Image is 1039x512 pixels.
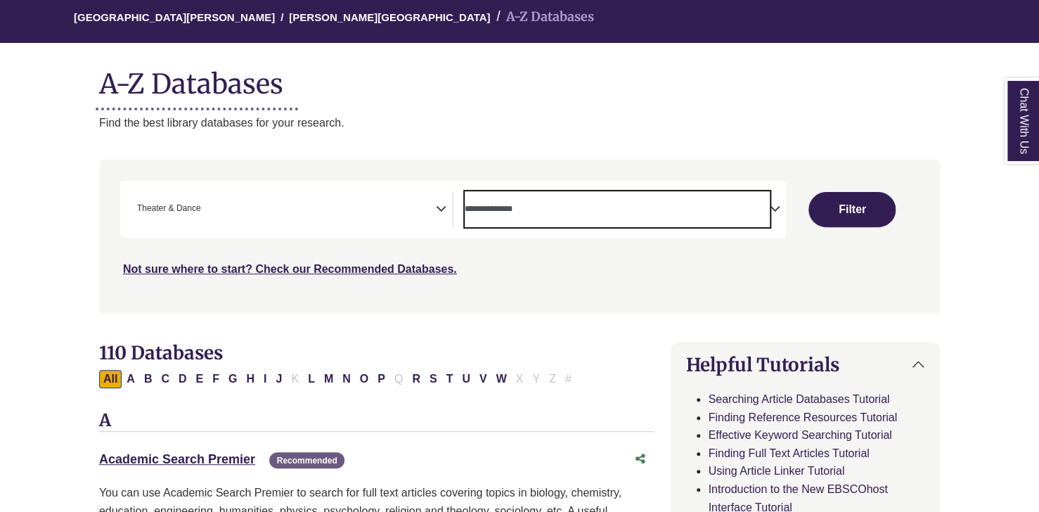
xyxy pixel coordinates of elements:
button: Submit for Search Results [808,192,896,227]
textarea: Search [204,205,210,216]
button: Filter Results P [373,370,389,388]
span: 110 Databases [99,341,223,364]
button: Filter Results W [492,370,511,388]
button: Filter Results M [320,370,337,388]
button: Filter Results A [122,370,139,388]
h1: A-Z Databases [99,57,940,100]
span: Recommended [269,452,344,468]
li: Theater & Dance [131,202,201,215]
a: Finding Full Text Articles Tutorial [708,447,869,459]
button: Filter Results L [304,370,319,388]
button: Filter Results N [338,370,355,388]
button: Filter Results T [442,370,458,388]
a: Academic Search Premier [99,452,255,466]
button: All [99,370,122,388]
span: Theater & Dance [137,202,201,215]
nav: Search filters [99,160,940,313]
button: Filter Results R [408,370,425,388]
button: Filter Results F [208,370,224,388]
a: Not sure where to start? Check our Recommended Databases. [123,263,457,275]
a: Effective Keyword Searching Tutorial [708,429,891,441]
div: Alpha-list to filter by first letter of database name [99,372,577,384]
h3: A [99,411,654,432]
button: Helpful Tutorials [671,343,939,387]
a: Searching Article Databases Tutorial [708,393,889,405]
button: Filter Results B [140,370,157,388]
button: Filter Results E [192,370,208,388]
li: A-Z Databases [490,7,593,27]
button: Filter Results H [242,370,259,388]
button: Filter Results D [174,370,191,388]
a: Finding Reference Resources Tutorial [708,411,897,423]
a: Using Article Linker Tutorial [708,465,844,477]
a: [PERSON_NAME][GEOGRAPHIC_DATA] [289,9,490,23]
a: [GEOGRAPHIC_DATA][PERSON_NAME] [74,9,275,23]
button: Filter Results O [356,370,373,388]
button: Filter Results V [475,370,491,388]
button: Filter Results S [425,370,441,388]
textarea: Search [465,205,769,216]
button: Filter Results J [271,370,286,388]
button: Filter Results G [224,370,241,388]
button: Filter Results I [259,370,271,388]
button: Filter Results U [458,370,475,388]
button: Share this database [626,446,654,473]
p: Find the best library databases for your research. [99,114,940,132]
button: Filter Results C [157,370,174,388]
